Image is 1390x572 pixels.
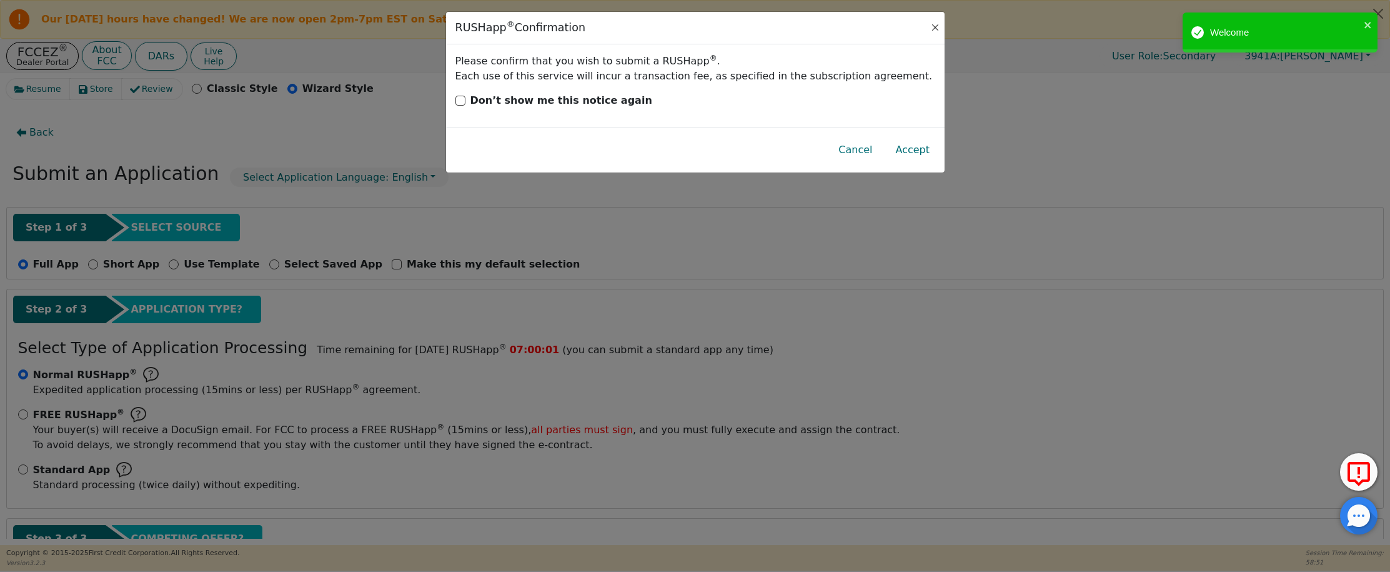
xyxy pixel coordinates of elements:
sup: ® [507,19,515,29]
div: Please confirm that you wish to submit a RUSHapp . Each use of this service will incur a transact... [455,54,935,84]
p: Don’t show me this notice again [470,93,652,108]
div: Welcome [1210,26,1360,40]
sup: ® [710,54,717,63]
button: close [1364,18,1373,32]
button: Close [929,21,941,34]
button: Report Error to FCC [1340,453,1378,491]
button: Cancel [828,136,882,164]
button: Accept [885,136,940,164]
div: RUSHapp Confirmation [455,21,586,34]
